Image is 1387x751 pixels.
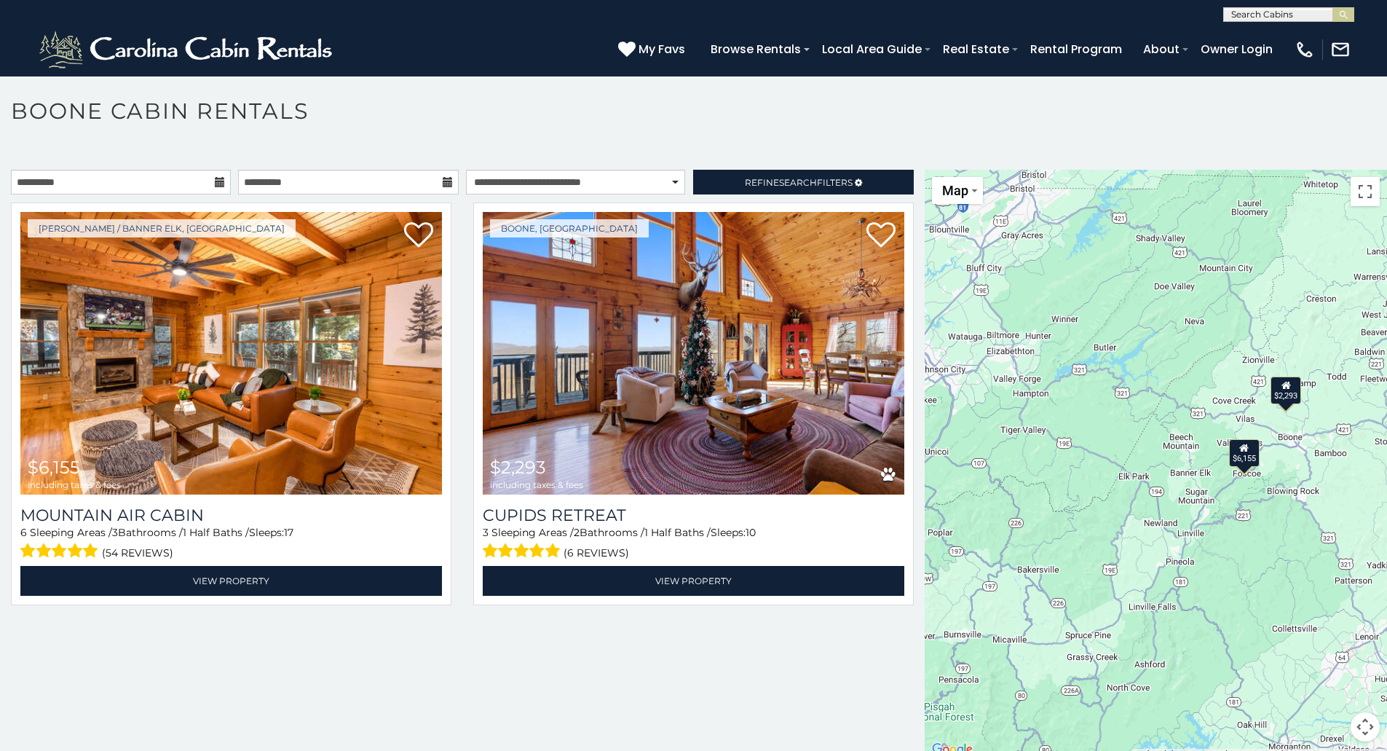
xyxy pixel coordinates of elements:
span: Search [779,177,817,188]
span: Map [942,183,968,198]
span: 10 [746,526,756,539]
span: 6 [20,526,27,539]
a: View Property [483,566,904,596]
a: [PERSON_NAME] / Banner Elk, [GEOGRAPHIC_DATA] [28,219,296,237]
a: Add to favorites [866,221,896,251]
a: View Property [20,566,442,596]
span: 1 Half Baths / [644,526,711,539]
a: Rental Program [1023,36,1129,62]
button: Toggle fullscreen view [1351,177,1380,206]
span: My Favs [639,40,685,58]
span: including taxes & fees [28,480,121,489]
img: Cupids Retreat [483,212,904,495]
span: 3 [483,526,489,539]
a: Real Estate [936,36,1016,62]
a: Mountain Air Cabin [20,506,442,525]
a: RefineSearchFilters [693,170,913,194]
span: 1 Half Baths / [183,526,249,539]
a: Owner Login [1193,36,1280,62]
img: mail-regular-white.png [1330,39,1351,60]
div: Sleeping Areas / Bathrooms / Sleeps: [483,525,904,562]
a: About [1136,36,1187,62]
img: phone-regular-white.png [1295,39,1315,60]
img: Mountain Air Cabin [20,212,442,495]
a: Boone, [GEOGRAPHIC_DATA] [490,219,649,237]
a: Add to favorites [404,221,433,251]
span: (54 reviews) [102,543,173,562]
button: Map camera controls [1351,712,1380,742]
div: $2,293 [1271,376,1302,404]
a: My Favs [618,40,689,59]
span: $6,155 [28,457,80,478]
a: Mountain Air Cabin $6,155 including taxes & fees [20,212,442,495]
span: (6 reviews) [564,543,629,562]
span: including taxes & fees [490,480,583,489]
a: Browse Rentals [703,36,808,62]
div: $6,155 [1229,439,1260,466]
a: Local Area Guide [815,36,929,62]
img: White-1-2.png [36,28,339,71]
span: $2,293 [490,457,546,478]
span: 2 [574,526,580,539]
a: Cupids Retreat [483,506,904,525]
span: 3 [112,526,118,539]
div: Sleeping Areas / Bathrooms / Sleeps: [20,525,442,562]
span: 17 [284,526,293,539]
button: Change map style [932,177,983,204]
a: Cupids Retreat $2,293 including taxes & fees [483,212,904,495]
span: Refine Filters [745,177,853,188]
